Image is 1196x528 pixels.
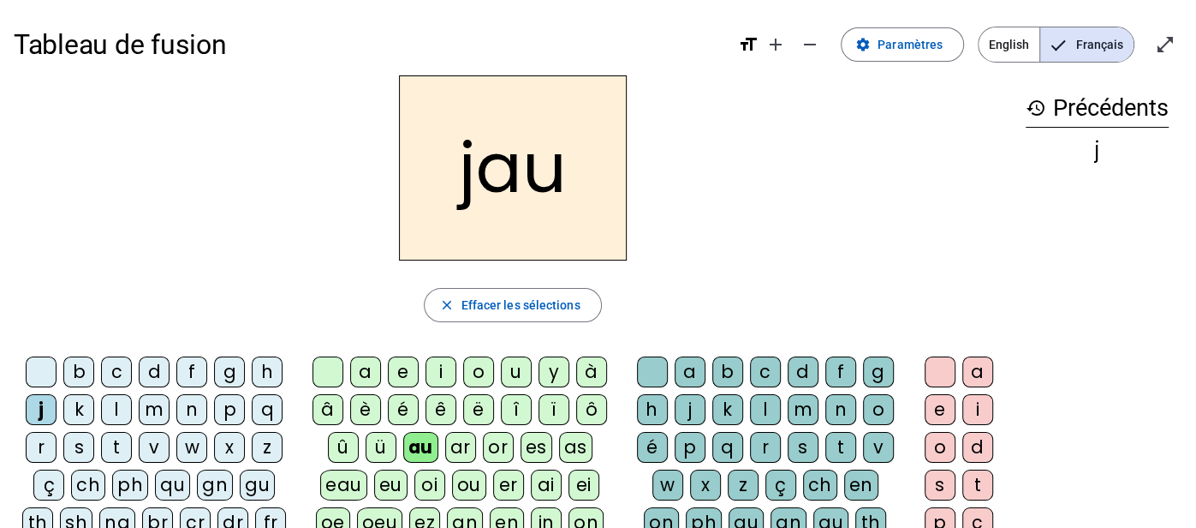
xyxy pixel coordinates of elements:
h1: Tableau de fusion [14,17,724,72]
mat-icon: close [438,297,454,313]
div: â [312,394,343,425]
div: n [825,394,856,425]
div: a [675,357,705,387]
mat-icon: format_size [738,34,759,55]
div: gn [197,470,233,501]
div: q [712,432,743,463]
div: é [637,432,668,463]
div: eau [320,470,367,501]
div: c [750,357,781,387]
div: r [750,432,781,463]
div: ai [531,470,562,501]
div: ô [576,394,607,425]
div: n [176,394,207,425]
div: a [350,357,381,387]
div: m [139,394,170,425]
button: Diminuer la taille de la police [793,27,827,62]
div: v [139,432,170,463]
div: eu [374,470,408,501]
div: d [962,432,993,463]
div: o [463,357,494,387]
h2: jau [399,75,627,261]
div: a [962,357,993,387]
div: w [176,432,207,463]
div: g [214,357,245,387]
div: en [844,470,878,501]
div: i [425,357,456,387]
div: s [788,432,818,463]
div: é [388,394,419,425]
div: j [1026,140,1169,160]
div: ch [71,470,105,501]
div: o [863,394,894,425]
div: û [328,432,359,463]
div: y [538,357,569,387]
div: j [26,394,57,425]
mat-icon: remove [800,34,820,55]
div: t [962,470,993,501]
span: Français [1040,27,1134,62]
div: f [825,357,856,387]
div: ê [425,394,456,425]
mat-icon: open_in_full [1155,34,1175,55]
div: er [493,470,524,501]
div: î [501,394,532,425]
div: g [863,357,894,387]
div: w [652,470,683,501]
div: c [101,357,132,387]
div: s [925,470,955,501]
mat-icon: history [1026,98,1046,118]
div: è [350,394,381,425]
div: qu [155,470,190,501]
div: k [63,394,94,425]
div: d [788,357,818,387]
div: p [214,394,245,425]
div: ch [803,470,837,501]
div: d [139,357,170,387]
div: es [521,432,552,463]
div: oi [414,470,445,501]
div: j [675,394,705,425]
div: s [63,432,94,463]
div: e [925,394,955,425]
div: b [63,357,94,387]
div: e [388,357,419,387]
div: ü [366,432,396,463]
div: x [690,470,721,501]
h3: Précédents [1026,89,1169,128]
div: f [176,357,207,387]
div: v [863,432,894,463]
div: ë [463,394,494,425]
span: Effacer les sélections [461,295,580,315]
div: u [501,357,532,387]
button: Paramètres [841,27,964,62]
mat-icon: add [765,34,786,55]
button: Entrer en plein écran [1148,27,1182,62]
div: à [576,357,607,387]
div: x [214,432,245,463]
div: gu [240,470,275,501]
span: Paramètres [878,34,943,55]
div: b [712,357,743,387]
div: or [483,432,514,463]
mat-icon: settings [855,37,871,52]
div: ph [112,470,148,501]
button: Effacer les sélections [424,288,601,322]
div: k [712,394,743,425]
div: ou [452,470,486,501]
div: l [750,394,781,425]
div: ï [538,394,569,425]
mat-button-toggle-group: Language selection [978,27,1134,63]
div: t [825,432,856,463]
div: ç [33,470,64,501]
div: l [101,394,132,425]
div: ar [445,432,476,463]
div: o [925,432,955,463]
div: r [26,432,57,463]
div: h [252,357,283,387]
button: Augmenter la taille de la police [759,27,793,62]
div: p [675,432,705,463]
div: z [728,470,759,501]
div: q [252,394,283,425]
div: i [962,394,993,425]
